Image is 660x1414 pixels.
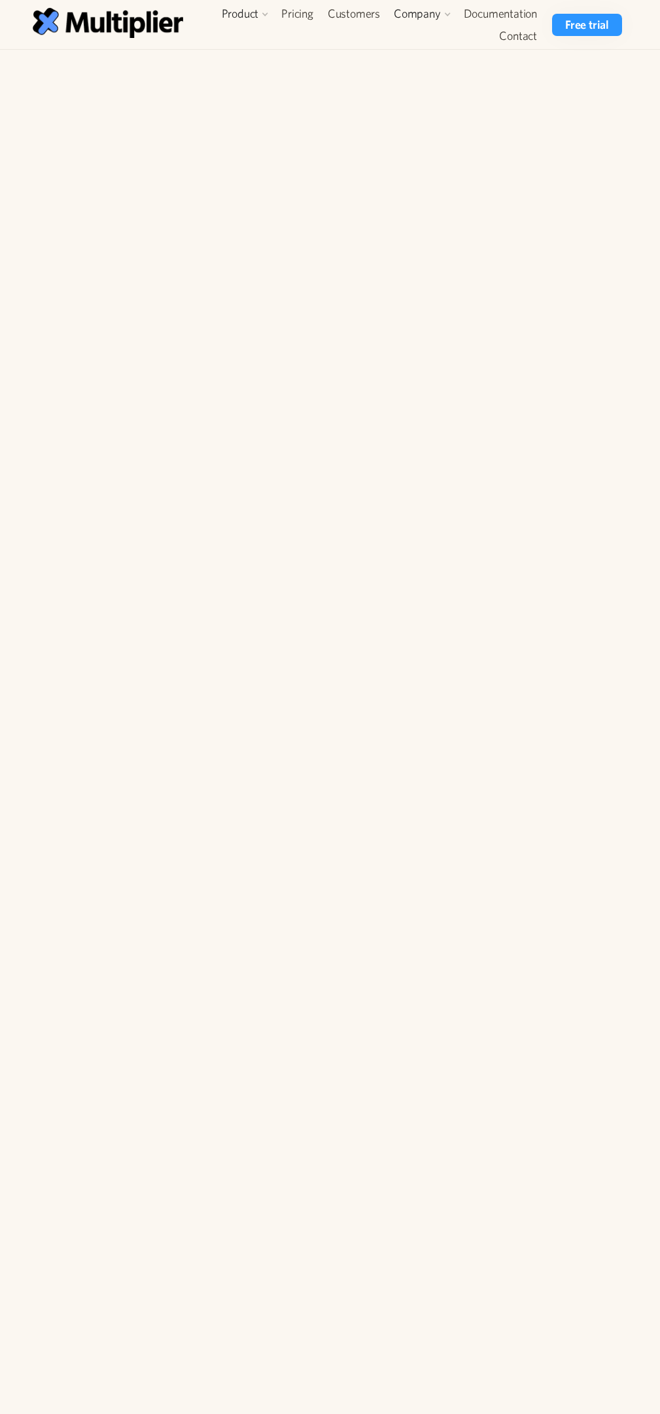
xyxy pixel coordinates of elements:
div: Product [222,6,259,22]
a: Documentation [457,3,544,25]
div: Company [387,3,457,25]
a: Customers [321,3,387,25]
a: Pricing [274,3,321,25]
div: Company [394,6,441,22]
a: Free trial [552,14,622,36]
a: Contact [492,25,544,47]
div: Product [215,3,275,25]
